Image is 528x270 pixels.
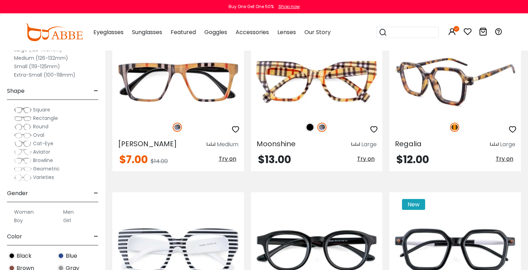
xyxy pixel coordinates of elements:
img: Rectangle.png [14,115,32,122]
span: - [94,83,98,99]
button: Try on [355,154,377,163]
span: Lenses [277,28,296,36]
span: Aviator [33,148,50,155]
img: Striped Bason - Acetate ,Universal Bridge Fit [112,49,244,115]
label: Girl [63,216,71,225]
span: $7.00 [119,152,148,167]
label: Small (119-125mm) [14,62,60,71]
div: Buy One Get One 50% [229,4,274,10]
span: Moonshine [257,139,296,149]
img: size ruler [490,142,499,147]
span: Featured [171,28,196,36]
label: Boy [14,216,23,225]
button: Try on [217,154,238,163]
img: size ruler [207,142,215,147]
span: Oval [33,131,44,139]
img: Black [305,123,315,132]
img: Square.png [14,107,32,114]
span: Try on [496,155,513,163]
span: Our Story [304,28,331,36]
div: Medium [217,140,238,149]
img: Cat-Eye.png [14,140,32,147]
div: Large [500,140,515,149]
img: Varieties.png [14,174,32,181]
img: Striped Moonshine - Acetate ,Universal Bridge Fit [251,49,383,115]
img: Aviator.png [14,149,32,156]
span: Gender [7,185,28,202]
button: Try on [494,154,515,163]
span: Geometric [33,165,60,172]
span: Try on [219,155,236,163]
span: Varieties [33,174,54,181]
span: Shape [7,83,25,99]
span: $14.00 [151,157,168,165]
span: Round [33,123,48,130]
a: Shop now [275,4,300,9]
span: Accessories [236,28,269,36]
label: Extra-Small (100-118mm) [14,71,75,79]
span: Black [16,252,32,260]
span: Sunglasses [132,28,162,36]
div: Large [361,140,377,149]
img: Oval.png [14,132,32,139]
img: Round.png [14,123,32,130]
span: Eyeglasses [93,28,124,36]
span: [PERSON_NAME] [118,139,177,149]
img: Blue [58,252,64,259]
span: Try on [357,155,375,163]
img: Tortoise Regalia - Acetate ,Universal Bridge Fit [389,49,521,115]
label: Medium (126-132mm) [14,54,68,62]
span: New [402,199,425,210]
span: Blue [66,252,77,260]
span: Square [33,106,50,113]
img: Black [8,252,15,259]
img: Geometric.png [14,166,32,173]
span: Goggles [204,28,227,36]
span: Cat-Eye [33,140,53,147]
img: size ruler [351,142,360,147]
span: - [94,228,98,245]
img: Tortoise [450,123,459,132]
label: Women [14,208,34,216]
img: Browline.png [14,157,32,164]
img: Striped [173,123,182,132]
img: Striped [317,123,326,132]
span: $12.00 [396,152,429,167]
span: Rectangle [33,115,58,122]
span: Browline [33,157,53,164]
span: Color [7,228,22,245]
span: Regalia [395,139,422,149]
div: Shop now [278,4,300,10]
label: Men [63,208,74,216]
span: $13.00 [258,152,291,167]
img: abbeglasses.com [25,24,83,41]
span: - [94,185,98,202]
